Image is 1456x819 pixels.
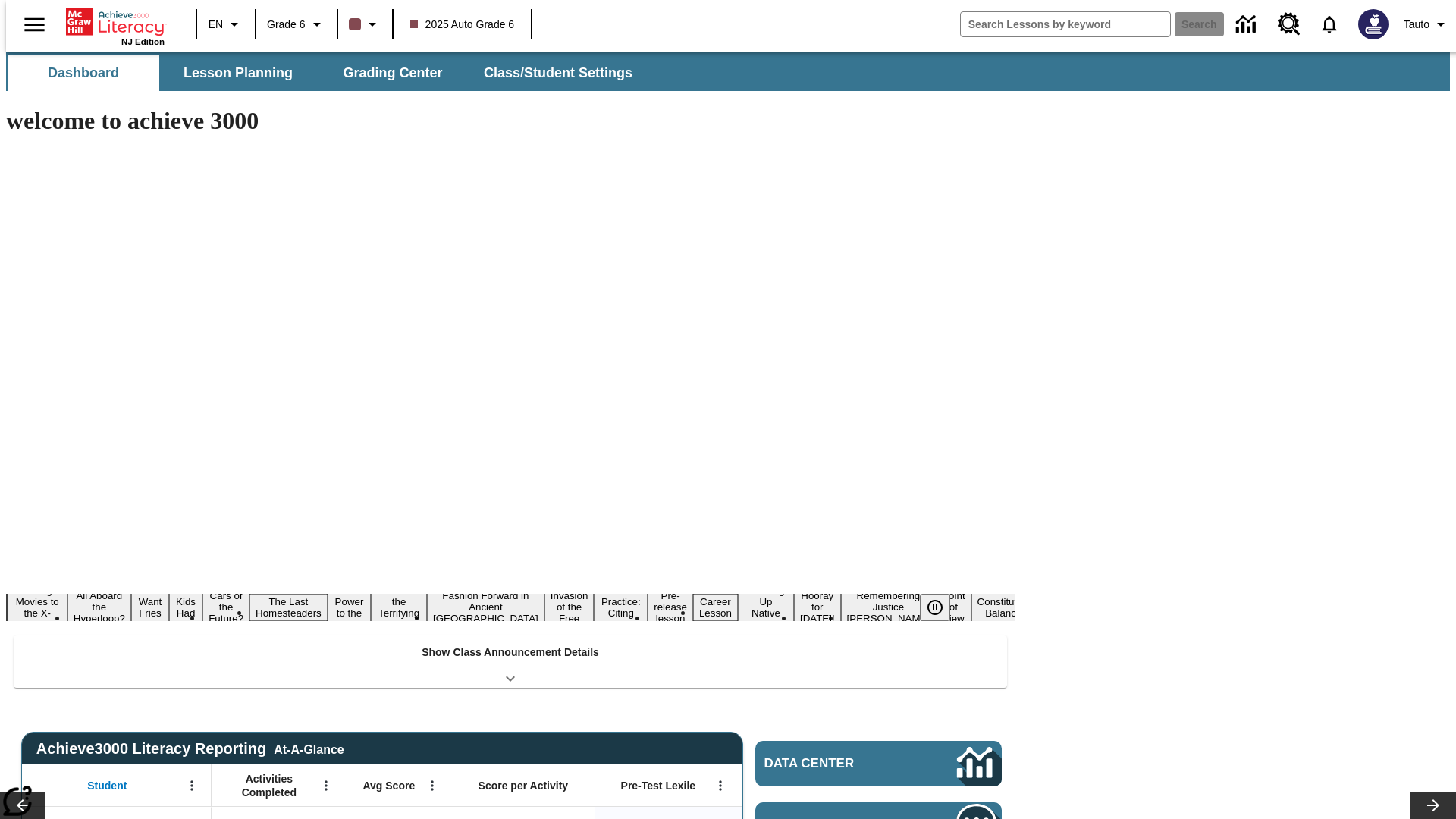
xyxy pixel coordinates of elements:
img: Avatar [1358,9,1389,39]
button: Language: EN, Select a language [202,11,250,38]
button: Slide 5 Cars of the Future? [202,588,249,626]
a: Home [66,7,165,37]
button: Grade: Grade 6, Select a grade [261,11,332,38]
div: At-A-Glance [274,740,344,757]
span: Pre-Test Lexile [621,779,696,792]
button: Select a new avatar [1349,5,1398,44]
span: Tauto [1404,17,1429,33]
button: Grading Center [317,55,469,91]
button: Slide 15 Hooray for Constitution Day! [794,588,841,626]
div: SubNavbar [6,52,1450,91]
button: Slide 3 Do You Want Fries With That? [131,571,169,644]
div: Show Class Announcement Details [14,635,1007,688]
button: Slide 16 Remembering Justice O'Connor [841,588,937,626]
a: Resource Center, Will open in new tab [1269,4,1310,45]
button: Class/Student Settings [472,55,645,91]
button: Slide 14 Cooking Up Native Traditions [738,582,794,632]
span: 2025 Auto Grade 6 [410,17,515,33]
div: SubNavbar [6,55,646,91]
p: Show Class Announcement Details [422,645,599,661]
span: Achieve3000 Literacy Reporting [36,740,344,758]
button: Profile/Settings [1398,11,1456,38]
button: Slide 2 All Aboard the Hyperloop? [67,588,131,626]
button: Slide 10 The Invasion of the Free CD [544,576,595,638]
span: Student [87,779,127,792]
button: Class color is dark brown. Change class color [343,11,388,38]
button: Slide 11 Mixed Practice: Citing Evidence [594,582,648,632]
button: Slide 12 Pre-release lesson [648,588,693,626]
a: Data Center [755,741,1002,786]
button: Slide 8 Attack of the Terrifying Tomatoes [371,582,427,632]
span: Activities Completed [219,772,319,799]
button: Slide 18 The Constitution's Balancing Act [971,582,1044,632]
input: search field [961,12,1170,36]
button: Slide 1 Taking Movies to the X-Dimension [8,582,67,632]
button: Lesson carousel, Next [1410,792,1456,819]
button: Open Menu [180,774,203,797]
button: Slide 9 Fashion Forward in Ancient Rome [427,588,544,626]
button: Open Menu [421,774,444,797]
a: Data Center [1227,4,1269,45]
button: Slide 6 The Last Homesteaders [249,594,328,621]
span: EN [209,17,223,33]
button: Pause [920,594,950,621]
span: NJ Edition [121,37,165,46]
button: Slide 13 Career Lesson [693,594,738,621]
a: Notifications [1310,5,1349,44]
button: Open side menu [12,2,57,47]
span: Score per Activity [479,779,569,792]
button: Lesson Planning [162,55,314,91]
button: Open Menu [709,774,732,797]
div: Pause [920,594,965,621]
button: Slide 4 Dirty Jobs Kids Had To Do [169,571,202,644]
button: Open Menu [315,774,337,797]
span: Grade 6 [267,17,306,33]
div: Home [66,5,165,46]
button: Dashboard [8,55,159,91]
span: Avg Score [362,779,415,792]
span: Data Center [764,756,906,771]
button: Slide 7 Solar Power to the People [328,582,372,632]
h1: welcome to achieve 3000 [6,107,1015,135]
